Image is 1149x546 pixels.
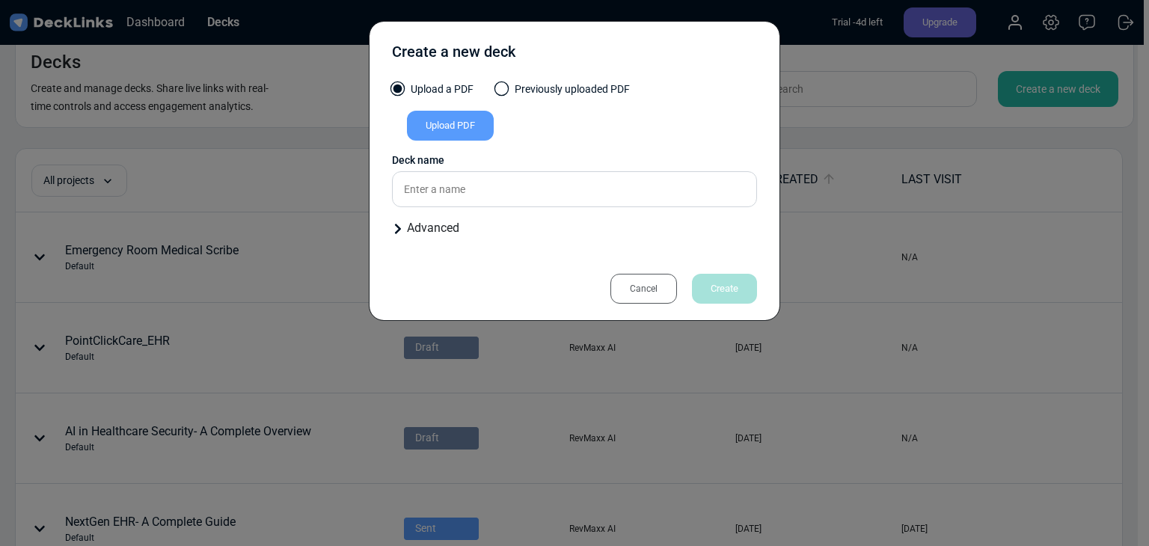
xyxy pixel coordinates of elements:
[392,40,515,70] div: Create a new deck
[392,171,757,207] input: Enter a name
[392,219,757,237] div: Advanced
[392,82,474,105] label: Upload a PDF
[496,82,630,105] label: Previously uploaded PDF
[392,153,757,168] div: Deck name
[610,274,677,304] div: Cancel
[407,111,494,141] div: Upload PDF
